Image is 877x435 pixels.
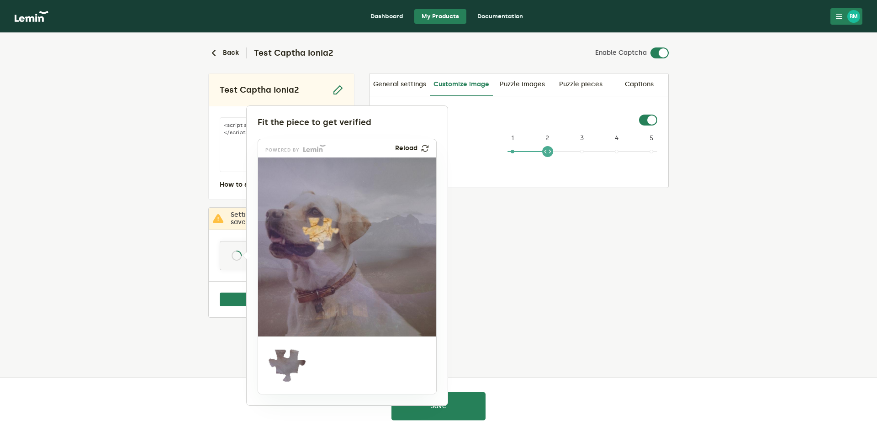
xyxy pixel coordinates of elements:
div: Fit the piece to get verified [258,117,437,128]
img: 58a00575-2e23-47b2-9a6d-21a15a7a0a98.png [258,157,554,336]
p: Reload [395,145,417,152]
img: Lemin logo [303,145,326,152]
p: powered by [265,148,300,152]
img: refresh.png [421,145,429,152]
